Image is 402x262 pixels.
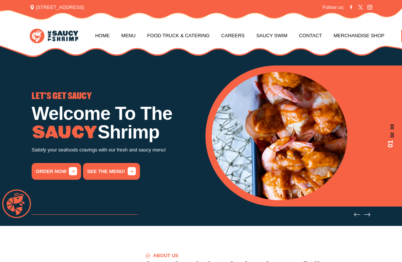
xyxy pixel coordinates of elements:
img: Image [32,125,98,139]
a: Food Truck & Catering [147,22,210,50]
span: [STREET_ADDRESS] [30,4,84,11]
h1: Welcome To The Shrimp [32,105,197,142]
img: logo [30,29,78,43]
span: Follow us: [323,4,345,11]
button: Next slide [364,211,370,218]
img: Banner Image [212,72,347,201]
a: See the menu! [83,163,140,180]
span: About US [146,253,178,258]
span: 01 [386,140,396,148]
a: Saucy Swim [256,22,287,50]
p: Satisfy your seafoods cravings with our fresh and saucy menu! [32,146,197,154]
a: Merchandise Shop [334,22,385,50]
span: 02 [386,132,396,137]
div: 1 / 3 [212,72,396,201]
a: order now [32,163,81,180]
button: Previous slide [354,211,360,218]
a: Careers [221,22,245,50]
span: LET'S GET SAUCY [32,92,92,101]
a: Contact [299,22,322,50]
a: Home [95,22,110,50]
a: Menu [121,22,135,50]
span: 03 [386,124,396,130]
div: 1 / 3 [32,92,197,180]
